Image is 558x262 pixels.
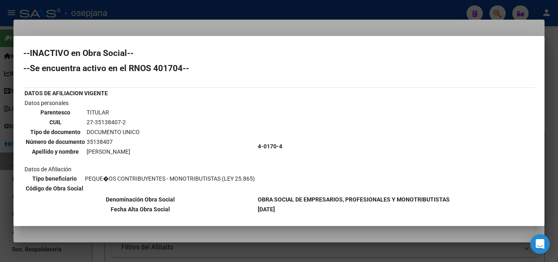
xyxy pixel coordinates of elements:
div: Open Intercom Messenger [530,234,550,254]
th: Código de Obra Social [25,184,84,193]
td: PEQUE�OS CONTRIBUYENTES - MONOTRIBUTISTAS (LEY 25.865) [85,174,255,183]
th: CUIL [25,118,85,127]
td: 35138407 [86,137,140,146]
th: Tipo de documento [25,128,85,137]
th: Número de documento [25,137,85,146]
b: DATOS DE AFILIACION VIGENTE [25,90,108,96]
td: 27-35138407-2 [86,118,140,127]
th: Parentesco [25,108,85,117]
b: OBRA SOCIAL DE EMPRESARIOS, PROFESIONALES Y MONOTRIBUTISTAS [258,196,450,203]
h2: --INACTIVO en Obra Social-- [23,49,535,57]
td: [PERSON_NAME] [86,147,140,156]
h2: --Se encuentra activo en el RNOS 401704-- [23,64,535,72]
b: [DATE] [258,206,275,213]
th: Denominación Obra Social [24,195,257,204]
th: Apellido y nombre [25,147,85,156]
td: DOCUMENTO UNICO [86,128,140,137]
th: Tipo beneficiario [25,174,84,183]
th: Fecha Alta Obra Social [24,205,257,214]
td: TITULAR [86,108,140,117]
td: Datos personales Datos de Afiliación [24,99,257,194]
b: 4-0170-4 [258,143,282,150]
